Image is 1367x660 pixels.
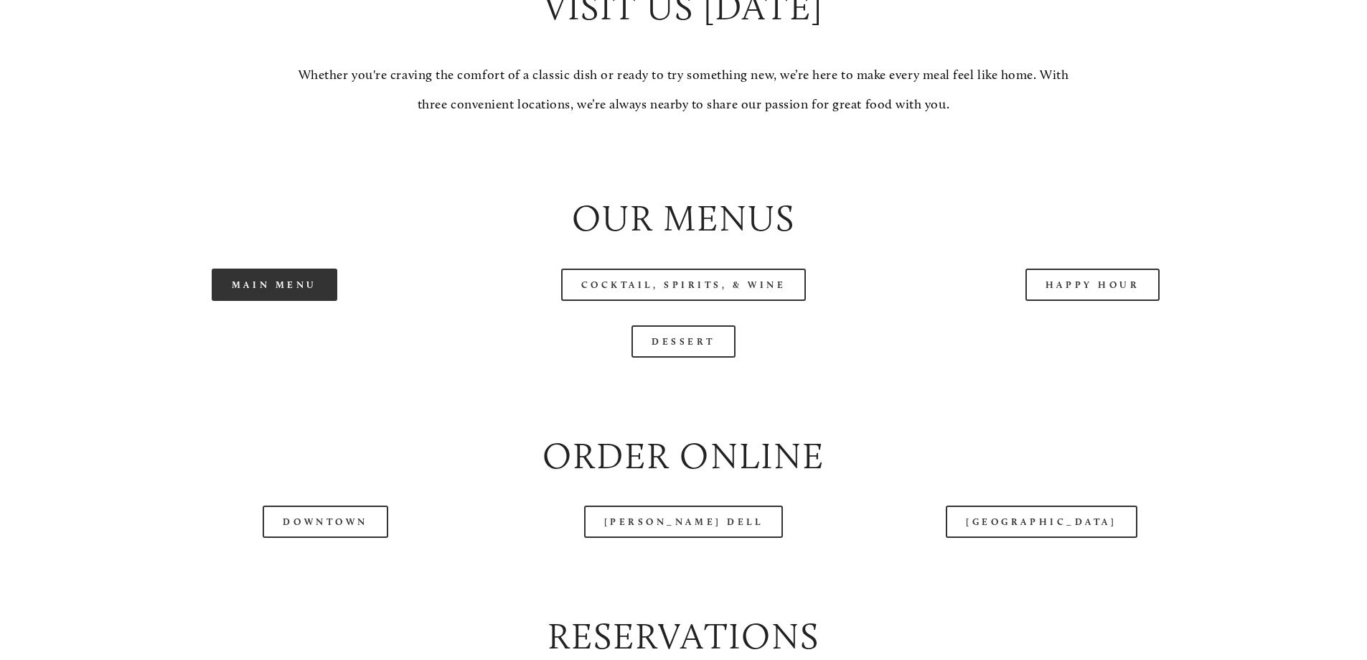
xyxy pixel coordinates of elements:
h2: Order Online [82,431,1284,482]
a: [GEOGRAPHIC_DATA] [946,506,1137,538]
a: [PERSON_NAME] Dell [584,506,784,538]
a: Main Menu [212,269,337,301]
h2: Our Menus [82,193,1284,244]
a: Happy Hour [1025,269,1160,301]
a: Dessert [631,325,736,358]
a: Cocktail, Spirits, & Wine [561,269,807,301]
a: Downtown [263,506,387,538]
